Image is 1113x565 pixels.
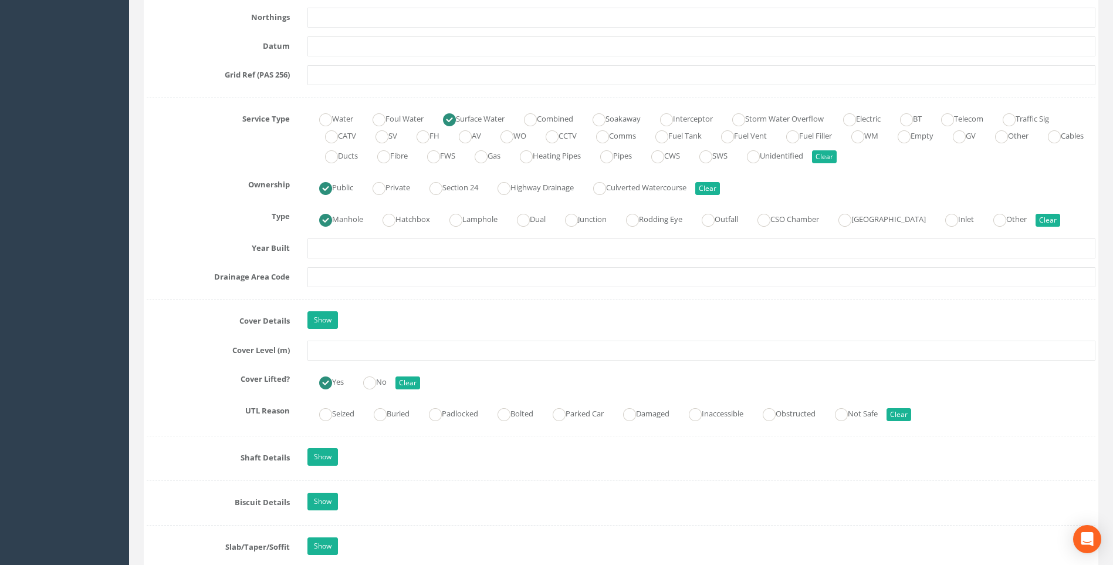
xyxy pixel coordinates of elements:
label: Comms [584,126,636,143]
a: Show [307,493,338,510]
label: FWS [415,146,455,163]
label: Cables [1036,126,1084,143]
label: WM [840,126,878,143]
label: Buried [362,404,410,421]
label: Manhole [307,210,363,227]
label: Empty [886,126,933,143]
label: GV [941,126,976,143]
label: Telecom [929,109,983,126]
label: Surface Water [431,109,505,126]
label: SWS [688,146,728,163]
a: Show [307,537,338,555]
button: Clear [887,408,911,421]
label: Pipes [588,146,632,163]
label: Northings [138,8,299,23]
button: Clear [695,182,720,195]
label: SV [364,126,397,143]
a: Show [307,311,338,329]
label: Heating Pipes [508,146,581,163]
label: Bolted [486,404,533,421]
label: Highway Drainage [486,178,574,195]
label: Other [982,210,1027,227]
label: Ducts [313,146,358,163]
label: Obstructed [751,404,816,421]
label: Public [307,178,353,195]
label: No [351,372,387,389]
label: Culverted Watercourse [581,178,686,195]
label: Fibre [366,146,408,163]
button: Clear [395,376,420,389]
label: CWS [640,146,680,163]
label: Soakaway [581,109,641,126]
label: Biscuit Details [138,493,299,508]
label: Traffic Sig [991,109,1049,126]
label: Year Built [138,238,299,254]
label: Outfall [690,210,738,227]
label: Grid Ref (PAS 256) [138,65,299,80]
label: Dual [505,210,546,227]
button: Clear [812,150,837,163]
label: CSO Chamber [746,210,819,227]
label: Not Safe [823,404,878,421]
label: BT [888,109,922,126]
label: Cover Level (m) [138,341,299,356]
label: Cover Details [138,311,299,327]
label: Padlocked [417,404,478,421]
label: Rodding Eye [614,210,682,227]
label: FH [405,126,439,143]
label: Other [983,126,1029,143]
label: Interceptor [648,109,713,126]
label: Private [361,178,410,195]
div: Open Intercom Messenger [1073,525,1101,553]
label: AV [447,126,481,143]
label: Water [307,109,353,126]
label: Drainage Area Code [138,267,299,282]
label: Gas [463,146,500,163]
label: [GEOGRAPHIC_DATA] [827,210,926,227]
label: Datum [138,36,299,52]
label: WO [489,126,526,143]
label: Slab/Taper/Soffit [138,537,299,553]
label: Service Type [138,109,299,125]
label: Shaft Details [138,448,299,463]
label: Fuel Filler [774,126,832,143]
label: Yes [307,372,344,389]
label: Parked Car [541,404,604,421]
label: Cover Lifted? [138,369,299,385]
label: CATV [313,126,356,143]
label: CCTV [534,126,577,143]
label: Type [138,207,299,222]
label: Seized [307,404,354,421]
label: UTL Reason [138,401,299,416]
label: Combined [512,109,573,126]
label: Lamphole [438,210,498,227]
label: Foul Water [361,109,424,126]
label: Damaged [611,404,669,421]
label: Ownership [138,175,299,190]
label: Section 24 [418,178,478,195]
label: Fuel Tank [644,126,702,143]
label: Storm Water Overflow [720,109,824,126]
label: Junction [553,210,607,227]
label: Fuel Vent [709,126,767,143]
label: Unidentified [735,146,803,163]
label: Electric [831,109,881,126]
button: Clear [1036,214,1060,227]
label: Hatchbox [371,210,430,227]
a: Show [307,448,338,466]
label: Inaccessible [677,404,743,421]
label: Inlet [933,210,974,227]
